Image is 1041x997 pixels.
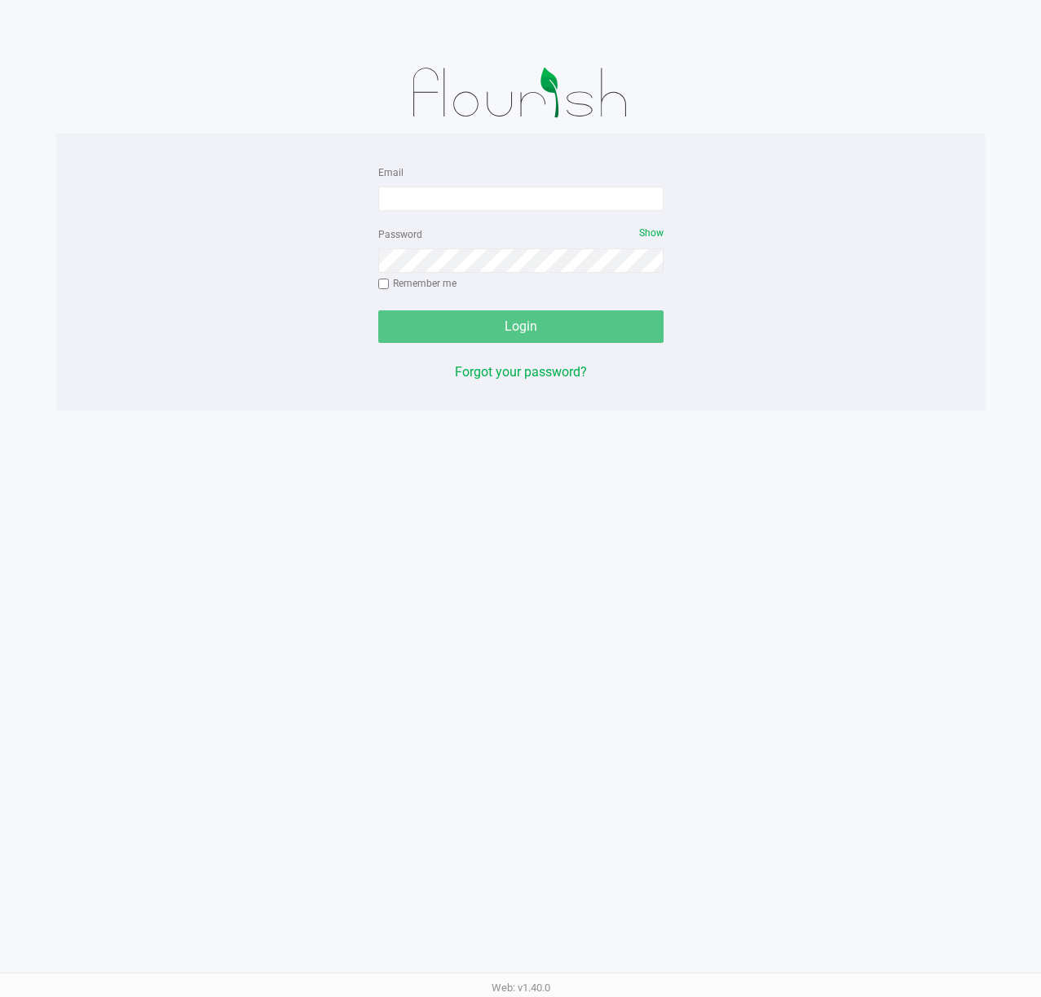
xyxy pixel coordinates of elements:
span: Show [639,227,664,239]
input: Remember me [378,279,390,290]
label: Email [378,165,404,180]
span: Web: v1.40.0 [492,982,550,994]
label: Password [378,227,422,242]
label: Remember me [378,276,457,291]
button: Forgot your password? [455,362,587,382]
